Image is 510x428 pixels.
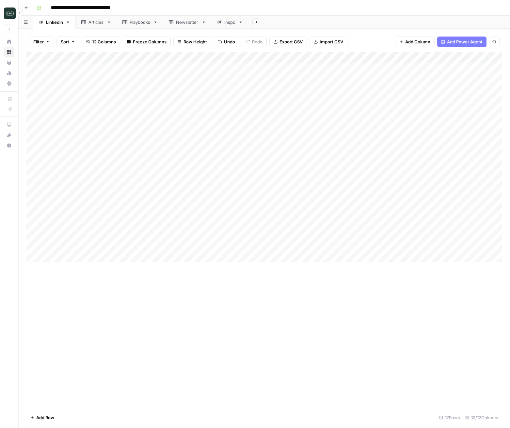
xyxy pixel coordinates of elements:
span: Sort [61,38,69,45]
button: Workspace: Catalyst [4,5,14,22]
span: 12 Columns [92,38,116,45]
span: Add Row [36,414,54,421]
span: Redo [252,38,263,45]
a: Articles [76,16,117,29]
span: Undo [224,38,235,45]
button: Redo [242,37,267,47]
a: Home [4,37,14,47]
a: Browse [4,47,14,57]
span: Import CSV [320,38,343,45]
div: Linkedin [46,19,63,25]
span: Row Height [183,38,207,45]
div: 12/12 Columns [463,412,502,423]
a: Inspo [212,16,248,29]
img: Catalyst Logo [4,8,16,19]
div: 17 Rows [437,412,463,423]
button: Sort [56,37,79,47]
button: Filter [29,37,54,47]
button: Freeze Columns [123,37,171,47]
button: Add Column [395,37,435,47]
div: Newsletter [176,19,199,25]
span: Add Power Agent [447,38,483,45]
button: Help + Support [4,140,14,151]
span: Export CSV [279,38,303,45]
button: Add Power Agent [437,37,486,47]
button: What's new? [4,130,14,140]
button: Undo [214,37,239,47]
button: Export CSV [269,37,307,47]
a: Your Data [4,57,14,68]
a: Newsletter [163,16,212,29]
span: Freeze Columns [133,38,167,45]
span: Filter [33,38,44,45]
span: Add Column [405,38,430,45]
a: Settings [4,78,14,89]
div: Inspo [224,19,236,25]
a: Playbooks [117,16,163,29]
button: Row Height [173,37,211,47]
button: Add Row [26,412,58,423]
button: Import CSV [310,37,347,47]
div: Articles [88,19,104,25]
a: AirOps Academy [4,119,14,130]
button: 12 Columns [82,37,120,47]
div: Playbooks [130,19,151,25]
a: Linkedin [33,16,76,29]
a: Usage [4,68,14,78]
